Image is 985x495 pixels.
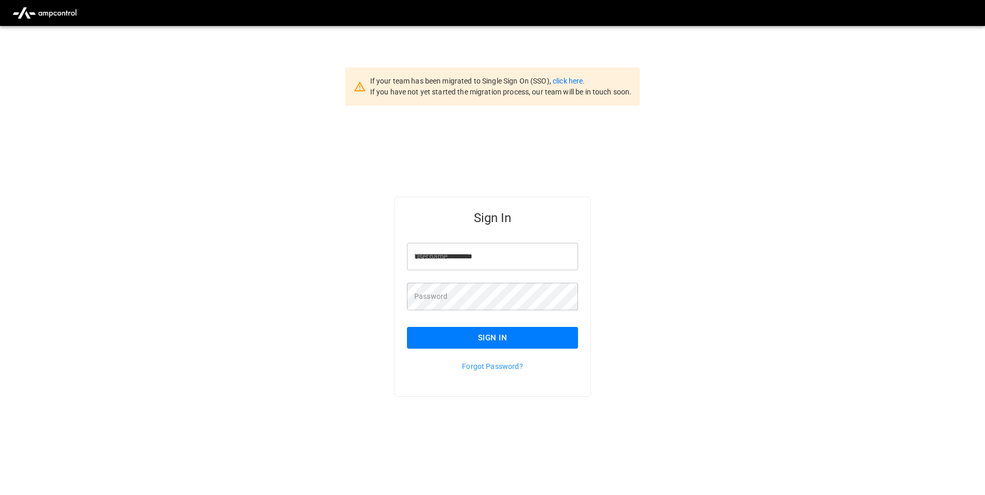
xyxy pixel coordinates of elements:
span: If you have not yet started the migration process, our team will be in touch soon. [370,88,632,96]
span: If your team has been migrated to Single Sign On (SSO), [370,77,553,85]
a: click here. [553,77,585,85]
button: Sign In [407,327,578,349]
h5: Sign In [407,210,578,226]
p: Forgot Password? [407,361,578,372]
img: ampcontrol.io logo [8,3,81,23]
